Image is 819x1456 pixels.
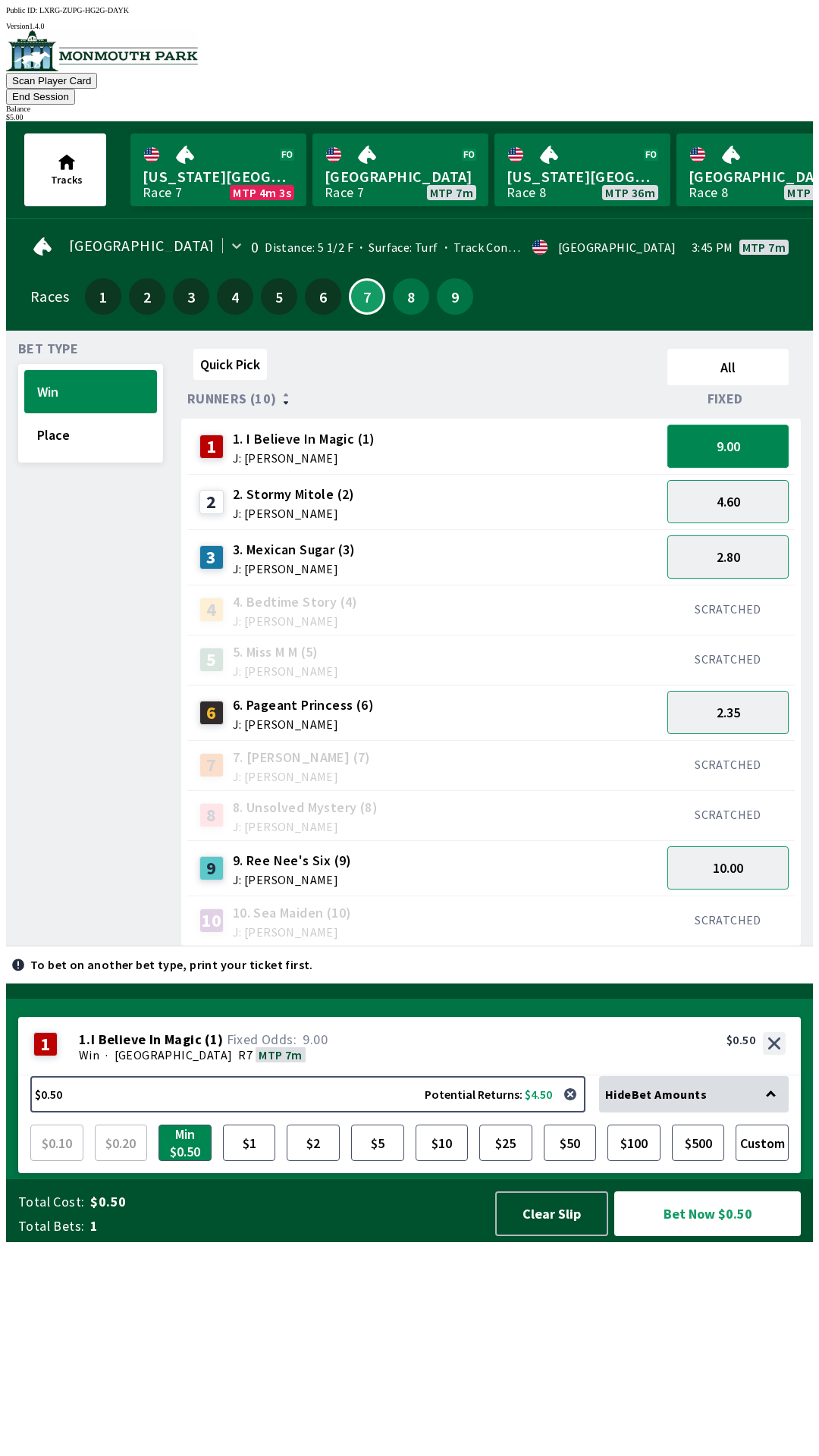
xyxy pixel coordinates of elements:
div: Fixed [661,391,795,406]
a: [US_STATE][GEOGRAPHIC_DATA]Race 8MTP 36m [494,133,670,206]
span: $1 [227,1128,272,1157]
span: 8 [397,291,425,302]
button: Custom [736,1125,789,1161]
span: [US_STATE][GEOGRAPHIC_DATA] [507,167,658,187]
button: 9 [437,278,473,315]
span: Fixed [708,393,743,405]
div: SCRATCHED [667,757,789,772]
span: Total Cost: [18,1193,84,1211]
span: Min $0.50 [162,1128,208,1157]
button: 8 [393,278,429,315]
span: Place [37,426,144,444]
span: Total Bets: [18,1217,84,1235]
span: 3. Mexican Sugar (3) [233,540,356,560]
span: [GEOGRAPHIC_DATA] [115,1047,233,1062]
span: 6 [309,291,337,302]
span: I Believe In Magic [91,1032,202,1047]
span: $2 [290,1128,336,1157]
span: 4. Bedtime Story (4) [233,592,358,612]
div: 1 [199,435,224,459]
span: 3 [177,291,206,302]
span: 10.00 [713,859,743,877]
span: 10. Sea Maiden (10) [233,903,352,923]
span: J: [PERSON_NAME] [233,507,355,519]
span: J: [PERSON_NAME] [233,718,374,730]
button: $0.50Potential Returns: $4.50 [30,1076,585,1112]
span: J: [PERSON_NAME] [233,770,371,783]
div: 4 [199,598,224,622]
span: $0.50 [90,1193,481,1211]
div: Runners (10) [187,391,661,406]
span: $100 [611,1128,657,1157]
span: R7 [238,1047,253,1062]
div: 7 [199,753,224,777]
div: Version 1.4.0 [6,22,813,30]
button: 1 [85,278,121,315]
span: Distance: 5 1/2 F [265,240,353,255]
div: Public ID: [6,6,813,14]
span: Clear Slip [509,1205,595,1222]
span: $500 [676,1128,721,1157]
span: [GEOGRAPHIC_DATA] [325,167,476,187]
span: Win [79,1047,99,1062]
span: 1 [89,291,118,302]
a: [US_STATE][GEOGRAPHIC_DATA]Race 7MTP 4m 3s [130,133,306,206]
div: [GEOGRAPHIC_DATA] [558,241,676,253]
span: Track Condition: Firm [438,240,572,255]
span: · [105,1047,108,1062]
span: ( 1 ) [205,1032,223,1047]
div: 3 [199,545,224,570]
button: 4.60 [667,480,789,523]
div: Race 7 [325,187,364,199]
span: 9.00 [303,1031,328,1048]
span: Quick Pick [200,356,260,373]
div: 10 [199,908,224,933]
span: All [674,359,782,376]
span: 1 . [79,1032,91,1047]
div: 8 [199,803,224,827]
span: J: [PERSON_NAME] [233,615,358,627]
span: [GEOGRAPHIC_DATA] [69,240,215,252]
button: Bet Now $0.50 [614,1191,801,1236]
div: SCRATCHED [667,651,789,667]
span: MTP 4m 3s [233,187,291,199]
div: SCRATCHED [667,601,789,617]
button: $1 [223,1125,276,1161]
span: 2.35 [717,704,740,721]
div: 5 [199,648,224,672]
div: 6 [199,701,224,725]
span: 5. Miss M M (5) [233,642,338,662]
span: 4.60 [717,493,740,510]
span: J: [PERSON_NAME] [233,665,338,677]
div: $ 5.00 [6,113,813,121]
button: $25 [479,1125,532,1161]
span: [US_STATE][GEOGRAPHIC_DATA] [143,167,294,187]
span: 1 [90,1217,481,1235]
span: 7 [354,293,380,300]
span: $10 [419,1128,465,1157]
span: $50 [548,1128,593,1157]
button: 2.35 [667,691,789,734]
span: 2. Stormy Mitole (2) [233,485,355,504]
button: Clear Slip [495,1191,608,1236]
button: 6 [305,278,341,315]
span: J: [PERSON_NAME] [233,874,352,886]
span: Runners (10) [187,393,277,405]
span: 9. Ree Nee's Six (9) [233,851,352,871]
span: Tracks [51,173,83,187]
div: 1 [33,1032,58,1056]
span: Bet Type [18,343,78,355]
div: SCRATCHED [667,912,789,927]
button: Quick Pick [193,349,267,380]
span: MTP 7m [430,187,473,199]
button: 3 [173,278,209,315]
span: 1. I Believe In Magic (1) [233,429,375,449]
span: 7. [PERSON_NAME] (7) [233,748,371,767]
button: Scan Player Card [6,73,97,89]
button: Win [24,370,157,413]
span: Custom [739,1128,785,1157]
span: 9 [441,291,469,302]
span: J: [PERSON_NAME] [233,821,378,833]
button: 10.00 [667,846,789,890]
span: 4 [221,291,249,302]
